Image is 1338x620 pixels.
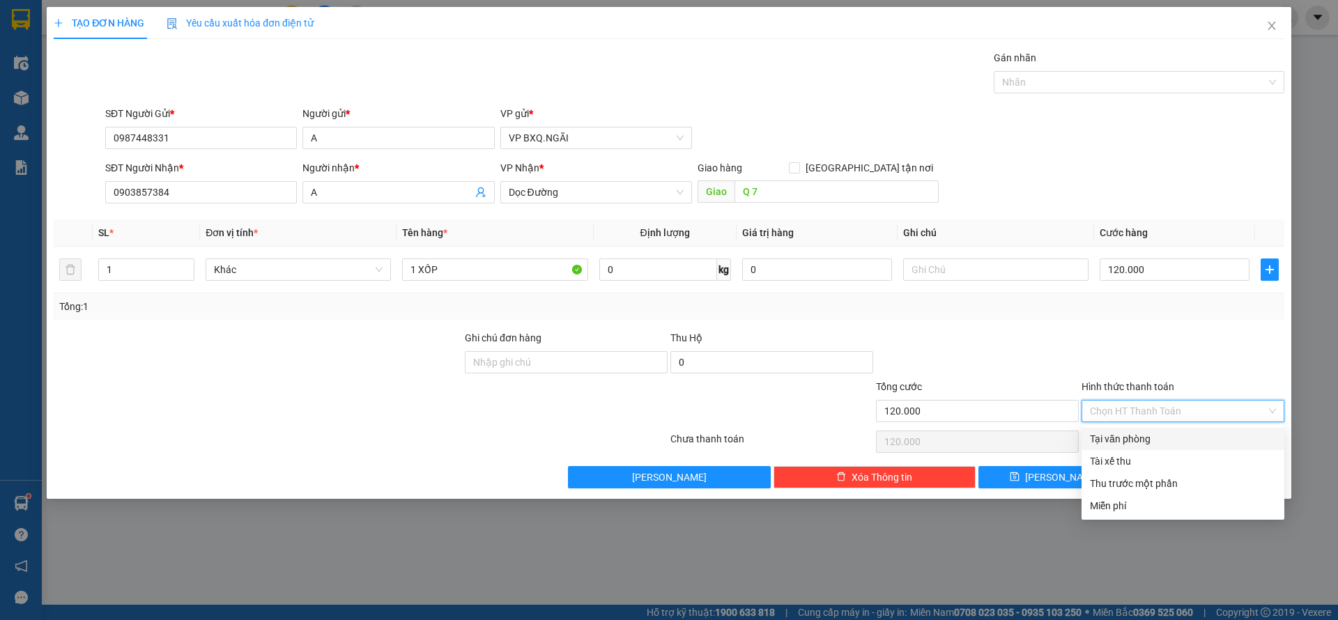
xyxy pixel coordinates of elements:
[978,466,1130,488] button: save[PERSON_NAME]
[698,162,742,173] span: Giao hàng
[1010,472,1020,483] span: save
[632,470,707,485] span: [PERSON_NAME]
[800,160,939,176] span: [GEOGRAPHIC_DATA] tận nơi
[509,182,684,203] span: Dọc Đường
[167,83,282,109] li: CC
[1266,20,1277,31] span: close
[903,258,1089,281] input: Ghi Chú
[717,258,731,281] span: kg
[500,106,692,121] div: VP gửi
[4,6,109,67] b: Công ty TNHH MTV DV-VT [PERSON_NAME]
[640,227,690,238] span: Định lượng
[1082,381,1174,392] label: Hình thức thanh toán
[54,18,63,28] span: plus
[994,52,1036,63] label: Gán nhãn
[54,17,144,29] span: TẠO ĐƠN HÀNG
[167,56,282,83] li: SL:
[105,160,297,176] div: SĐT Người Nhận
[302,106,494,121] div: Người gửi
[59,258,82,281] button: delete
[1252,7,1291,46] button: Close
[402,258,587,281] input: VD: Bàn, Ghế
[302,160,494,176] div: Người nhận
[402,227,447,238] span: Tên hàng
[41,72,144,92] b: VP BXQ.NGÃI
[836,472,846,483] span: delete
[876,381,922,392] span: Tổng cước
[1090,476,1276,491] div: Thu trước một phần
[1090,498,1276,513] div: Miễn phí
[475,187,486,198] span: user-add
[500,162,539,173] span: VP Nhận
[105,106,297,121] div: SĐT Người Gửi
[4,70,120,96] li: VP Gửi:
[735,180,939,203] input: Dọc đường
[167,31,282,57] li: Tên hàng:
[1025,470,1100,485] span: [PERSON_NAME]
[98,227,109,238] span: SL
[669,431,875,456] div: Chưa thanh toán
[1261,264,1278,275] span: plus
[167,18,178,29] img: icon
[898,219,1094,247] th: Ghi chú
[1261,258,1279,281] button: plus
[206,227,258,238] span: Đơn vị tính
[1100,227,1148,238] span: Cước hàng
[852,470,912,485] span: Xóa Thông tin
[698,180,735,203] span: Giao
[670,332,702,343] span: Thu Hộ
[4,96,120,123] li: Ng/nhận:
[742,227,794,238] span: Giá trị hàng
[214,259,383,280] span: Khác
[167,4,282,31] li: VP Nhận:
[509,127,684,148] span: VP BXQ.NGÃI
[465,332,541,343] label: Ghi chú đơn hàng
[774,466,976,488] button: deleteXóa Thông tin
[167,17,314,29] span: Yêu cầu xuất hóa đơn điện tử
[742,258,892,281] input: 0
[1090,431,1276,447] div: Tại văn phòng
[465,351,668,373] input: Ghi chú đơn hàng
[59,299,516,314] div: Tổng: 1
[1090,454,1276,469] div: Tài xế thu
[52,99,63,118] b: A
[568,466,771,488] button: [PERSON_NAME]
